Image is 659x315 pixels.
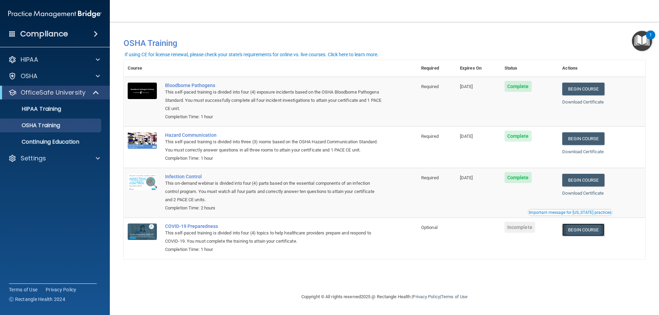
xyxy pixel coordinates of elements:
[165,113,383,121] div: Completion Time: 1 hour
[9,286,37,293] a: Terms of Use
[165,174,383,179] a: Infection Control
[441,294,467,299] a: Terms of Use
[562,99,604,105] a: Download Certificate
[21,88,85,97] p: OfficeSafe University
[165,245,383,254] div: Completion Time: 1 hour
[8,56,100,64] a: HIPAA
[528,209,612,216] button: Read this if you are a dental practitioner in the state of CA
[417,60,456,77] th: Required
[558,60,645,77] th: Actions
[562,191,604,196] a: Download Certificate
[505,131,532,142] span: Complete
[21,154,46,162] p: Settings
[421,225,438,230] span: Optional
[632,31,652,51] button: Open Resource Center, 1 new notification
[562,132,604,145] a: Begin Course
[165,83,383,88] a: Bloodborne Pathogens
[540,266,651,294] iframe: Drift Widget Chat Controller
[8,88,100,97] a: OfficeSafe University
[649,35,652,44] div: 1
[165,154,383,162] div: Completion Time: 1 hour
[562,174,604,186] a: Begin Course
[21,72,38,80] p: OSHA
[505,172,532,183] span: Complete
[165,223,383,229] a: COVID-19 Preparedness
[165,132,383,138] a: Hazard Communication
[4,122,60,129] p: OSHA Training
[421,175,439,180] span: Required
[562,149,604,154] a: Download Certificate
[460,175,473,180] span: [DATE]
[165,179,383,204] div: This on-demand webinar is divided into four (4) parts based on the essential components of an inf...
[421,134,439,139] span: Required
[4,106,61,112] p: HIPAA Training
[124,38,645,48] h4: OSHA Training
[505,81,532,92] span: Complete
[421,84,439,89] span: Required
[165,229,383,245] div: This self-paced training is divided into four (4) topics to help healthcare providers prepare and...
[46,286,77,293] a: Privacy Policy
[165,138,383,154] div: This self-paced training is divided into three (3) rooms based on the OSHA Hazard Communication S...
[456,60,500,77] th: Expires On
[165,88,383,113] div: This self-paced training is divided into four (4) exposure incidents based on the OSHA Bloodborne...
[562,223,604,236] a: Begin Course
[21,56,38,64] p: HIPAA
[8,72,100,80] a: OSHA
[4,138,98,145] p: Continuing Education
[500,60,558,77] th: Status
[505,222,535,233] span: Incomplete
[20,29,68,39] h4: Compliance
[259,286,510,308] div: Copyright © All rights reserved 2025 @ Rectangle Health | |
[413,294,440,299] a: Privacy Policy
[8,7,102,21] img: PMB logo
[165,204,383,212] div: Completion Time: 2 hours
[529,210,611,215] div: Important message for [US_STATE] practices
[124,51,380,58] button: If using CE for license renewal, please check your state's requirements for online vs. live cours...
[460,84,473,89] span: [DATE]
[9,296,65,303] span: Ⓒ Rectangle Health 2024
[8,154,100,162] a: Settings
[460,134,473,139] span: [DATE]
[562,83,604,95] a: Begin Course
[125,52,379,57] div: If using CE for license renewal, please check your state's requirements for online vs. live cours...
[124,60,161,77] th: Course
